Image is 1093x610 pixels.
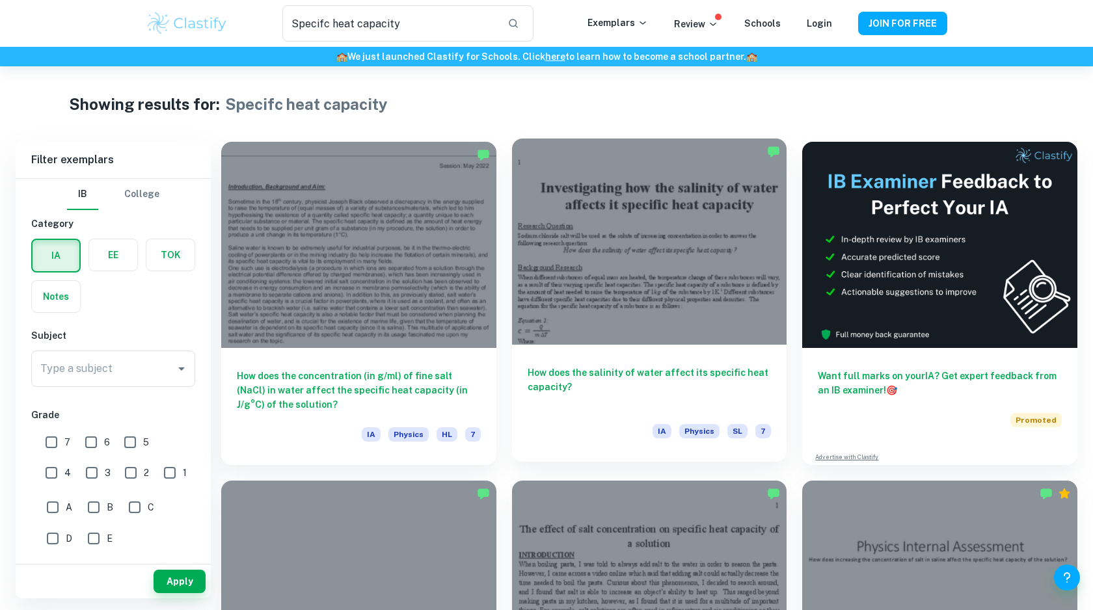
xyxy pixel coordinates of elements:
div: Filter type choice [67,179,159,210]
button: Apply [154,570,206,593]
h6: Category [31,217,195,231]
img: Thumbnail [802,142,1077,348]
span: 7 [64,435,70,449]
span: 7 [755,424,771,438]
span: IA [362,427,381,442]
img: Marked [477,148,490,161]
span: Physics [679,424,720,438]
span: 🎯 [886,385,897,395]
p: Review [674,17,718,31]
button: Help and Feedback [1054,564,1080,590]
a: Login [807,18,832,29]
span: B [107,500,113,514]
h6: Filter exemplars [16,142,211,178]
span: HL [437,427,457,442]
img: Marked [477,487,490,500]
button: IB [67,179,98,210]
span: SL [727,424,748,438]
button: IA [33,240,79,271]
a: Want full marks on yourIA? Get expert feedback from an IB examiner!PromotedAdvertise with Clastify [802,142,1077,465]
a: Advertise with Clastify [815,453,878,462]
span: 3 [105,466,111,480]
button: Notes [32,281,80,312]
span: D [66,531,72,546]
span: 7 [465,427,481,442]
h6: Want full marks on your IA ? Get expert feedback from an IB examiner! [818,369,1062,397]
img: Marked [767,145,780,158]
span: Promoted [1010,413,1062,427]
h6: How does the concentration (in g/ml) of fine salt (NaCl) in water affect the specific heat capaci... [237,369,481,412]
img: Marked [1040,487,1053,500]
span: 4 [64,466,71,480]
a: Schools [744,18,781,29]
img: Marked [767,487,780,500]
span: 🏫 [746,51,757,62]
span: 6 [104,435,110,449]
h6: How does the salinity of water affect its specific heat capacity? [528,365,772,408]
span: C [148,500,154,514]
button: JOIN FOR FREE [858,12,947,35]
span: 1 [183,466,187,480]
span: A [66,500,72,514]
span: IA [653,424,671,438]
h6: Subject [31,328,195,343]
span: Physics [388,427,429,442]
button: College [124,179,159,210]
h1: Specifc heat capacity [225,92,388,116]
span: 5 [143,435,149,449]
a: How does the concentration (in g/ml) of fine salt (NaCl) in water affect the specific heat capaci... [221,142,496,465]
p: Exemplars [587,16,648,30]
input: Search for any exemplars... [282,5,497,42]
span: E [107,531,113,546]
a: How does the salinity of water affect its specific heat capacity?IAPhysicsSL7 [512,142,787,465]
span: 🏫 [336,51,347,62]
img: Clastify logo [146,10,228,36]
div: Premium [1058,487,1071,500]
button: TOK [146,239,195,271]
button: EE [89,239,137,271]
button: Open [172,360,191,378]
h6: Grade [31,408,195,422]
span: 2 [144,466,149,480]
a: here [545,51,565,62]
h1: Showing results for: [69,92,220,116]
h6: We just launched Clastify for Schools. Click to learn how to become a school partner. [3,49,1090,64]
